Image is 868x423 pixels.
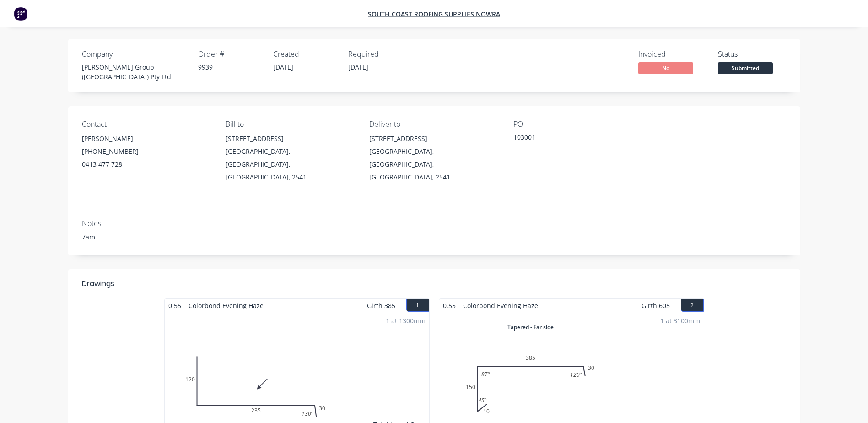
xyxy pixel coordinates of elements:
span: Colorbond Evening Haze [185,299,267,312]
button: 2 [681,299,704,312]
div: 103001 [513,132,628,145]
span: No [638,62,693,74]
span: Girth 605 [642,299,670,312]
div: [PERSON_NAME][PHONE_NUMBER]0413 477 728 [82,132,211,171]
div: [STREET_ADDRESS] [226,132,355,145]
div: Deliver to [369,120,498,129]
div: Contact [82,120,211,129]
span: 0.55 [439,299,459,312]
div: [STREET_ADDRESS] [369,132,498,145]
span: Colorbond Evening Haze [459,299,542,312]
span: 0.55 [165,299,185,312]
span: [DATE] [273,63,293,71]
div: [STREET_ADDRESS][GEOGRAPHIC_DATA], [GEOGRAPHIC_DATA], [GEOGRAPHIC_DATA], 2541 [226,132,355,184]
span: Submitted [718,62,773,74]
div: Required [348,50,412,59]
div: 9939 [198,62,262,72]
div: Created [273,50,337,59]
div: [GEOGRAPHIC_DATA], [GEOGRAPHIC_DATA], [GEOGRAPHIC_DATA], 2541 [369,145,498,184]
span: Girth 385 [367,299,395,312]
div: Invoiced [638,50,707,59]
a: South Coast Roofing Supplies Nowra [368,10,500,18]
div: [GEOGRAPHIC_DATA], [GEOGRAPHIC_DATA], [GEOGRAPHIC_DATA], 2541 [226,145,355,184]
div: Order # [198,50,262,59]
div: 0413 477 728 [82,158,211,171]
div: Drawings [82,278,114,289]
div: PO [513,120,642,129]
span: [DATE] [348,63,368,71]
div: Bill to [226,120,355,129]
div: [PHONE_NUMBER] [82,145,211,158]
div: [PERSON_NAME] Group ([GEOGRAPHIC_DATA]) Pty Ltd [82,62,187,81]
div: Status [718,50,787,59]
div: Notes [82,219,787,228]
div: 1 at 3100mm [660,316,700,325]
button: 1 [406,299,429,312]
div: Company [82,50,187,59]
div: [STREET_ADDRESS][GEOGRAPHIC_DATA], [GEOGRAPHIC_DATA], [GEOGRAPHIC_DATA], 2541 [369,132,498,184]
img: Factory [14,7,27,21]
div: 7am - [82,232,787,242]
div: 1 at 1300mm [386,316,426,325]
div: [PERSON_NAME] [82,132,211,145]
